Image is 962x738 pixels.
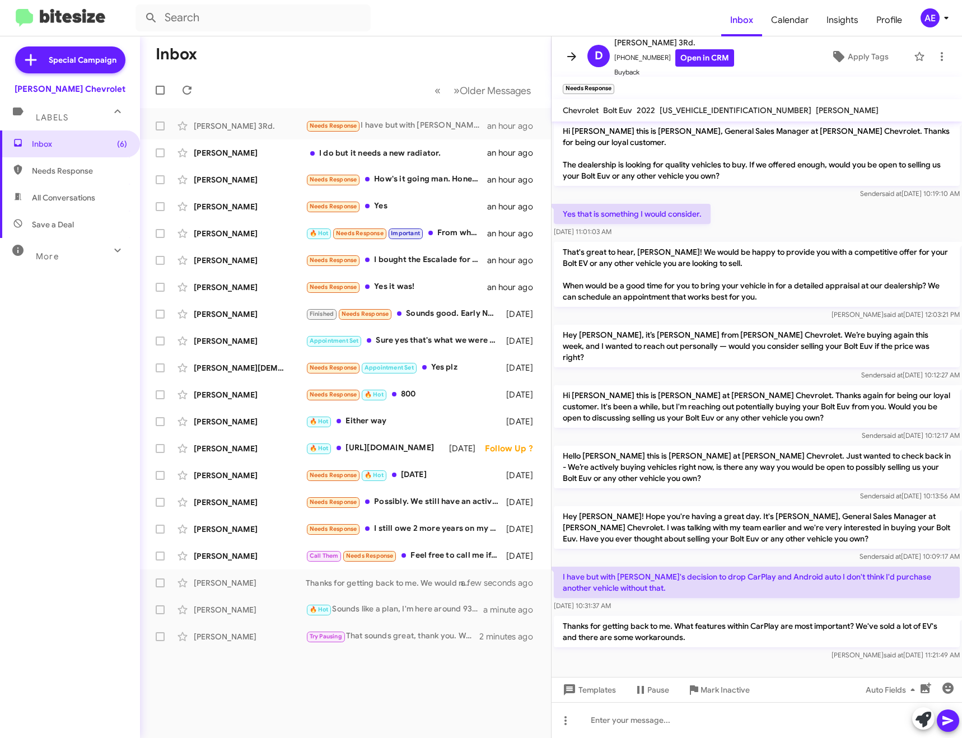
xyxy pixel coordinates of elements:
[49,54,116,66] span: Special Campaign
[504,335,542,347] div: [DATE]
[306,361,504,374] div: Yes plz
[194,604,306,615] div: [PERSON_NAME]
[365,391,384,398] span: 🔥 Hot
[306,307,504,320] div: Sounds good. Early Nov.
[310,391,357,398] span: Needs Response
[306,549,504,562] div: Feel free to call me if you'd like I don't have time to come into the dealership
[867,4,911,36] a: Profile
[15,46,125,73] a: Special Campaign
[306,577,475,588] div: Thanks for getting back to me. We would need to inspect your vehicle here in order to make a cash...
[563,84,614,94] small: Needs Response
[504,389,542,400] div: [DATE]
[306,522,504,535] div: I still owe 2 more years on my car,so I doubt I would be of any help.
[435,83,441,97] span: «
[428,79,447,102] button: Previous
[701,680,750,700] span: Mark Inactive
[310,471,357,479] span: Needs Response
[310,445,329,452] span: 🔥 Hot
[306,254,487,267] div: I bought the Escalade for my wife there. I was gonna buy that Corvette transport, but I didn't di...
[428,79,538,102] nav: Page navigation example
[306,442,449,455] div: [URL][DOMAIN_NAME]
[504,497,542,508] div: [DATE]
[554,446,960,488] p: Hello [PERSON_NAME] this is [PERSON_NAME] at [PERSON_NAME] Chevrolet. Just wanted to check back i...
[485,443,542,454] div: Follow Up ?
[342,310,389,317] span: Needs Response
[554,325,960,367] p: Hey [PERSON_NAME], it’s [PERSON_NAME] from [PERSON_NAME] Chevrolet. We’re buying again this week,...
[306,603,483,616] div: Sounds like a plan, I'm here around 930am.
[818,4,867,36] span: Insights
[479,631,542,642] div: 2 minutes ago
[554,242,960,307] p: That's great to hear, [PERSON_NAME]! We would be happy to provide you with a competitive offer fo...
[36,251,59,261] span: More
[625,680,678,700] button: Pause
[449,443,485,454] div: [DATE]
[614,49,734,67] span: [PHONE_NUMBER]
[832,651,960,659] span: [PERSON_NAME] [DATE] 11:21:49 AM
[32,138,127,150] span: Inbox
[882,189,902,198] span: said at
[310,283,357,291] span: Needs Response
[460,85,531,97] span: Older Messages
[310,337,359,344] span: Appointment Set
[447,79,538,102] button: Next
[32,165,127,176] span: Needs Response
[675,49,734,67] a: Open in CRM
[194,631,306,642] div: [PERSON_NAME]
[306,469,504,482] div: [DATE]
[554,567,960,598] p: I have but with [PERSON_NAME]'s decision to drop CarPlay and Android auto I don't think I'd purch...
[306,227,487,240] div: From what I understand, this is only available through Onstar
[194,362,306,373] div: [PERSON_NAME][DEMOGRAPHIC_DATA]
[194,524,306,535] div: [PERSON_NAME]
[365,364,414,371] span: Appointment Set
[194,147,306,158] div: [PERSON_NAME]
[921,8,940,27] div: AE
[310,552,339,559] span: Call Them
[310,633,342,640] span: Try Pausing
[306,334,504,347] div: Sure yes that's what we were trying to do. I don't think a 2026 would be in our budget maybe a 20...
[475,577,542,588] div: a few seconds ago
[883,371,903,379] span: said at
[603,105,632,115] span: Bolt Euv
[911,8,950,27] button: AE
[306,200,487,213] div: Yes
[860,552,960,560] span: Sender [DATE] 10:09:17 AM
[882,492,902,500] span: said at
[310,310,334,317] span: Finished
[336,230,384,237] span: Needs Response
[595,47,603,65] span: D
[884,651,903,659] span: said at
[660,105,811,115] span: [US_VEHICLE_IDENTIFICATION_NUMBER]
[848,46,889,67] span: Apply Tags
[816,105,879,115] span: [PERSON_NAME]
[306,173,487,186] div: How's it going man. Honestly if I wasn't so close to it being paid off I would have considered it...
[365,471,384,479] span: 🔥 Hot
[561,680,616,700] span: Templates
[194,228,306,239] div: [PERSON_NAME]
[346,552,394,559] span: Needs Response
[563,105,599,115] span: Chevrolet
[860,189,960,198] span: Sender [DATE] 10:19:10 AM
[614,67,734,78] span: Buyback
[32,219,74,230] span: Save a Deal
[884,310,903,319] span: said at
[156,45,197,63] h1: Inbox
[554,506,960,549] p: Hey [PERSON_NAME]! Hope you're having a great day. It's [PERSON_NAME], General Sales Manager at [...
[391,230,420,237] span: Important
[860,492,960,500] span: Sender [DATE] 10:13:56 AM
[194,335,306,347] div: [PERSON_NAME]
[194,255,306,266] div: [PERSON_NAME]
[554,121,960,186] p: Hi [PERSON_NAME] this is [PERSON_NAME], General Sales Manager at [PERSON_NAME] Chevrolet. Thanks ...
[310,418,329,425] span: 🔥 Hot
[762,4,818,36] a: Calendar
[194,470,306,481] div: [PERSON_NAME]
[554,601,611,610] span: [DATE] 10:31:37 AM
[721,4,762,36] a: Inbox
[310,498,357,506] span: Needs Response
[678,680,759,700] button: Mark Inactive
[504,524,542,535] div: [DATE]
[504,470,542,481] div: [DATE]
[194,416,306,427] div: [PERSON_NAME]
[194,497,306,508] div: [PERSON_NAME]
